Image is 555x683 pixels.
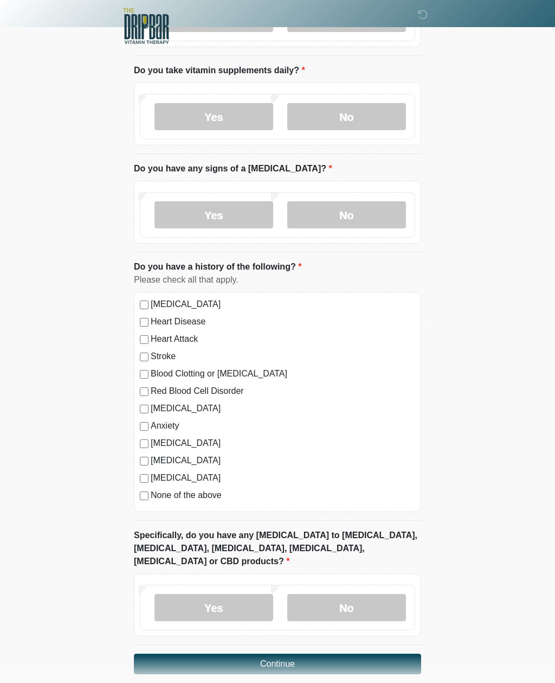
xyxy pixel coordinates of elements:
[140,387,149,396] input: Red Blood Cell Disorder
[140,439,149,448] input: [MEDICAL_DATA]
[151,437,415,450] label: [MEDICAL_DATA]
[134,260,301,273] label: Do you have a history of the following?
[140,474,149,483] input: [MEDICAL_DATA]
[140,405,149,413] input: [MEDICAL_DATA]
[151,298,415,311] label: [MEDICAL_DATA]
[140,301,149,309] input: [MEDICAL_DATA]
[151,419,415,432] label: Anxiety
[287,201,406,228] label: No
[151,367,415,380] label: Blood Clotting or [MEDICAL_DATA]
[154,594,273,621] label: Yes
[140,318,149,327] input: Heart Disease
[134,64,305,77] label: Do you take vitamin supplements daily?
[123,8,169,44] img: The DRIPBaR - Alamo Ranch SATX Logo
[154,201,273,228] label: Yes
[151,489,415,502] label: None of the above
[134,273,421,286] div: Please check all that apply.
[151,333,415,346] label: Heart Attack
[140,457,149,465] input: [MEDICAL_DATA]
[151,402,415,415] label: [MEDICAL_DATA]
[151,471,415,484] label: [MEDICAL_DATA]
[140,422,149,431] input: Anxiety
[151,385,415,398] label: Red Blood Cell Disorder
[151,350,415,363] label: Stroke
[134,529,421,568] label: Specifically, do you have any [MEDICAL_DATA] to [MEDICAL_DATA], [MEDICAL_DATA], [MEDICAL_DATA], [...
[287,594,406,621] label: No
[140,353,149,361] input: Stroke
[134,654,421,674] button: Continue
[140,370,149,379] input: Blood Clotting or [MEDICAL_DATA]
[140,335,149,344] input: Heart Attack
[287,103,406,130] label: No
[151,454,415,467] label: [MEDICAL_DATA]
[134,162,332,175] label: Do you have any signs of a [MEDICAL_DATA]?
[151,315,415,328] label: Heart Disease
[154,103,273,130] label: Yes
[140,491,149,500] input: None of the above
